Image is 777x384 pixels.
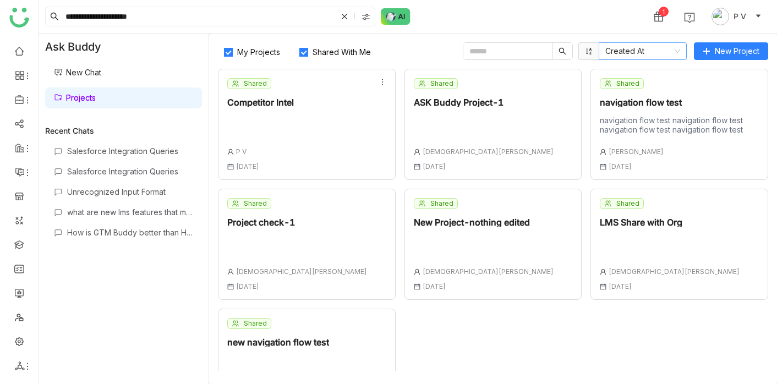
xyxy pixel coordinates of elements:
[236,162,259,171] span: [DATE]
[236,267,367,276] span: [DEMOGRAPHIC_DATA][PERSON_NAME]
[414,98,554,107] div: ASK Buddy Project-1
[227,338,329,347] div: new navigation flow test
[684,12,695,23] img: help.svg
[67,167,193,176] div: Salesforce Integration Queries
[67,146,193,156] div: Salesforce Integration Queries
[39,34,209,60] div: Ask Buddy
[54,68,101,77] a: New Chat
[734,10,746,23] span: P V
[227,218,367,227] div: Project check-1
[423,267,554,276] span: [DEMOGRAPHIC_DATA][PERSON_NAME]
[600,116,759,134] div: navigation flow test navigation flow test navigation flow test navigation flow test
[381,8,411,25] img: ask-buddy-normal.svg
[605,43,680,59] nz-select-item: Created At
[423,147,554,156] span: [DEMOGRAPHIC_DATA][PERSON_NAME]
[715,45,759,57] span: New Project
[45,126,202,135] div: Recent Chats
[609,282,632,290] span: [DATE]
[430,199,453,209] span: Shared
[244,79,267,89] span: Shared
[67,228,193,237] div: How is GTM Buddy better than Highspot?
[600,98,759,107] div: navigation flow test
[54,93,96,102] a: Projects
[244,199,267,209] span: Shared
[233,47,284,57] span: My Projects
[414,218,554,227] div: New Project-nothing edited
[362,13,370,21] img: search-type.svg
[67,207,193,217] div: what are new lms features that makes us better than highspot
[308,47,375,57] span: Shared With Me
[227,98,294,107] div: Competitor Intel
[236,282,259,290] span: [DATE]
[709,8,764,25] button: P V
[600,218,740,227] div: LMS Share with Org
[9,8,29,28] img: logo
[609,162,632,171] span: [DATE]
[67,187,193,196] div: Unrecognized Input Format
[423,282,446,290] span: [DATE]
[712,8,729,25] img: avatar
[244,319,267,328] span: Shared
[659,7,669,17] div: 1
[609,267,740,276] span: [DEMOGRAPHIC_DATA][PERSON_NAME]
[616,199,639,209] span: Shared
[616,79,639,89] span: Shared
[430,79,453,89] span: Shared
[236,147,247,156] span: P V
[423,162,446,171] span: [DATE]
[609,147,664,156] span: [PERSON_NAME]
[694,42,768,60] button: New Project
